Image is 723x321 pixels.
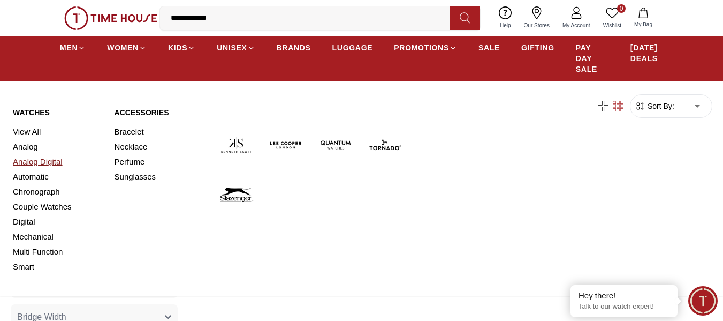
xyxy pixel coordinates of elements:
a: Multi Function [13,244,102,259]
a: PAY DAY SALE [576,38,609,79]
a: Automatic [13,169,102,184]
a: Analog Digital [13,154,102,169]
span: My Bag [630,20,657,28]
img: Kenneth Scott [216,124,257,166]
span: 0 [617,4,626,13]
span: Wishlist [599,21,626,29]
div: Hey there! [579,290,669,301]
a: [DATE] DEALS [630,38,663,68]
a: Couple Watches [13,199,102,214]
a: Necklace [115,139,203,154]
span: MEN [60,42,78,53]
a: Mechanical [13,229,102,244]
a: UNISEX [217,38,255,57]
div: Chat Widget [688,286,718,316]
img: ... [64,6,157,30]
a: Sunglasses [115,169,203,184]
a: Our Stores [517,4,556,32]
span: [DATE] DEALS [630,42,663,64]
span: Our Stores [520,21,554,29]
a: BRANDS [277,38,311,57]
a: LUGGAGE [332,38,373,57]
a: Digital [13,214,102,229]
span: SALE [478,42,500,53]
span: WOMEN [107,42,139,53]
a: Smart [13,259,102,274]
a: MEN [60,38,86,57]
span: GIFTING [521,42,554,53]
a: GIFTING [521,38,554,57]
a: View All [13,124,102,139]
a: PROMOTIONS [394,38,457,57]
a: Help [493,4,517,32]
p: Talk to our watch expert! [579,302,669,311]
span: LUGGAGE [332,42,373,53]
a: WOMEN [107,38,147,57]
span: PROMOTIONS [394,42,449,53]
button: My Bag [628,5,659,31]
span: PAY DAY SALE [576,42,609,74]
img: Quantum [315,124,356,166]
a: Bracelet [115,124,203,139]
img: Slazenger [216,174,257,215]
a: Analog [13,139,102,154]
a: 0Wishlist [597,4,628,32]
a: Accessories [115,107,203,118]
img: Lee Cooper [265,124,307,166]
span: BRANDS [277,42,311,53]
span: Help [496,21,515,29]
a: Perfume [115,154,203,169]
button: Sort By: [635,101,674,111]
span: KIDS [168,42,187,53]
img: Tornado [364,124,406,166]
a: KIDS [168,38,195,57]
span: My Account [558,21,595,29]
span: UNISEX [217,42,247,53]
span: Sort By: [645,101,674,111]
a: Chronograph [13,184,102,199]
a: SALE [478,38,500,57]
a: Watches [13,107,102,118]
